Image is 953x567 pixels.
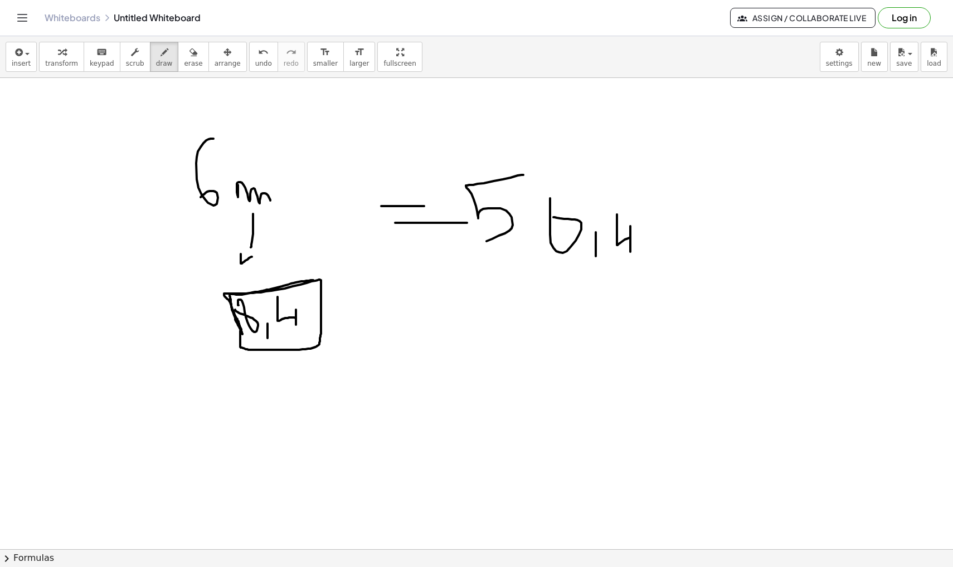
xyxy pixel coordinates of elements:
button: fullscreen [377,42,422,72]
span: erase [184,60,202,67]
a: Whiteboards [45,12,100,23]
button: new [861,42,888,72]
i: undo [258,46,269,59]
button: keyboardkeypad [84,42,120,72]
span: new [867,60,881,67]
i: format_size [320,46,330,59]
span: redo [284,60,299,67]
span: fullscreen [383,60,416,67]
button: transform [39,42,84,72]
span: settings [826,60,853,67]
span: load [927,60,941,67]
button: settings [820,42,859,72]
span: scrub [126,60,144,67]
button: Assign / Collaborate Live [730,8,876,28]
button: Toggle navigation [13,9,31,27]
i: keyboard [96,46,107,59]
button: format_sizesmaller [307,42,344,72]
span: save [896,60,912,67]
span: insert [12,60,31,67]
button: erase [178,42,208,72]
i: redo [286,46,296,59]
button: Log in [878,7,931,28]
span: Assign / Collaborate Live [740,13,866,23]
button: format_sizelarger [343,42,375,72]
button: save [890,42,918,72]
span: larger [349,60,369,67]
button: arrange [208,42,247,72]
span: arrange [215,60,241,67]
button: undoundo [249,42,278,72]
button: redoredo [278,42,305,72]
button: insert [6,42,37,72]
span: transform [45,60,78,67]
i: format_size [354,46,364,59]
span: draw [156,60,173,67]
button: load [921,42,947,72]
span: keypad [90,60,114,67]
button: scrub [120,42,150,72]
span: undo [255,60,272,67]
button: draw [150,42,179,72]
span: smaller [313,60,338,67]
